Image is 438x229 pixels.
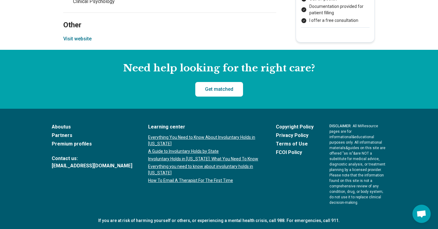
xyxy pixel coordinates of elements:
a: How To Email A Therapist For The First Time [148,177,260,184]
a: Premium profiles [52,140,132,148]
li: Documentation provided for patient filling [301,3,370,16]
a: A Guide to Involuntary Holds by State [148,148,260,155]
a: Aboutus [52,123,132,131]
li: I offer a free consultation [301,17,370,24]
a: Learning center [148,123,260,131]
div: Open chat [412,205,431,223]
a: Privacy Policy [276,132,314,139]
a: [EMAIL_ADDRESS][DOMAIN_NAME] [52,162,132,169]
span: DISCLAIMER [329,124,351,128]
a: FCOI Policy [276,149,314,156]
a: Partners [52,132,132,139]
button: Visit website [63,35,92,43]
a: Involuntary Holds in [US_STATE]: What You Need To Know [148,156,260,162]
a: Terms of Use [276,140,314,148]
a: Everything you need to know about involuntary holds in [US_STATE] [148,163,260,176]
a: Get matched [195,82,243,97]
p: If you are at risk of harming yourself or others, or experiencing a mental health crisis, call 98... [52,217,386,224]
p: : All MiResource pages are for informational & educational purposes only. All informational mater... [329,123,386,205]
a: Everything You Need to Know About Involuntary Holds in [US_STATE] [148,134,260,147]
h2: Other [63,5,276,30]
span: Contact us: [52,155,132,162]
a: Copyright Policy [276,123,314,131]
h2: Need help looking for the right care? [5,62,433,75]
